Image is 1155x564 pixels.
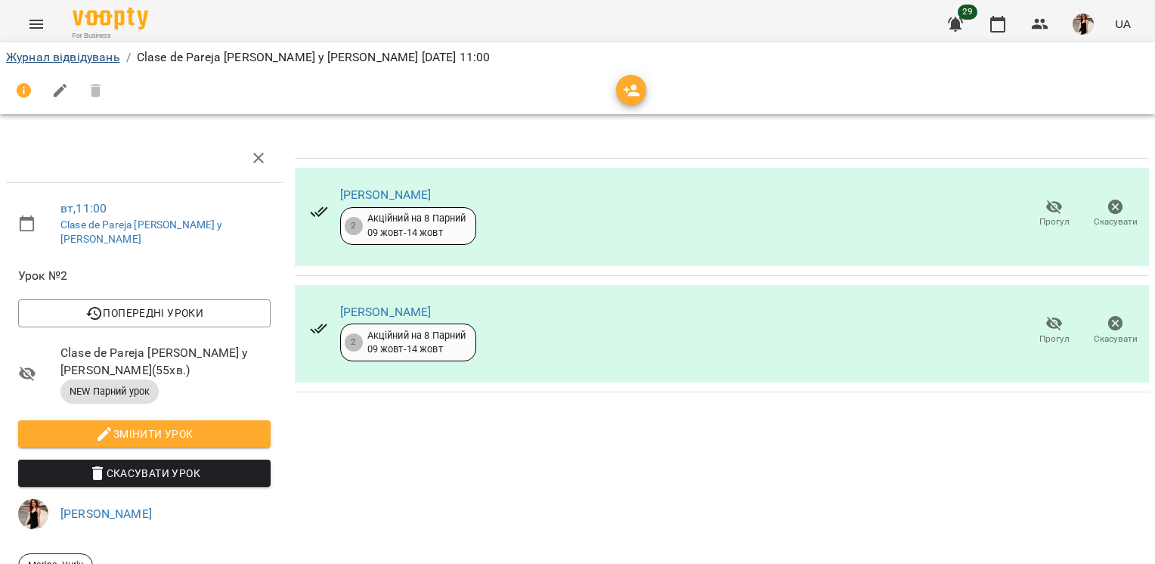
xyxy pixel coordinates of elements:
[73,8,148,29] img: Voopty Logo
[60,201,107,215] a: вт , 11:00
[1085,193,1146,235] button: Скасувати
[367,329,466,357] div: Акційний на 8 Парний 09 жовт - 14 жовт
[18,460,271,487] button: Скасувати Урок
[18,6,54,42] button: Menu
[1073,14,1094,35] img: 8efb9b68579d10e9b7f1d55de7ff03df.jpg
[958,5,977,20] span: 29
[1094,215,1138,228] span: Скасувати
[1109,10,1137,38] button: UA
[1023,193,1085,235] button: Прогул
[60,344,271,380] span: Clase de Pareja [PERSON_NAME] y [PERSON_NAME] ( 55 хв. )
[60,385,159,398] span: NEW Парний урок
[1039,215,1070,228] span: Прогул
[1039,333,1070,346] span: Прогул
[6,48,1149,67] nav: breadcrumb
[6,50,120,64] a: Журнал відвідувань
[340,305,432,319] a: [PERSON_NAME]
[30,464,259,482] span: Скасувати Урок
[30,304,259,322] span: Попередні уроки
[126,48,131,67] li: /
[18,499,48,529] img: 8efb9b68579d10e9b7f1d55de7ff03df.jpg
[60,218,223,246] a: Clase de Pareja [PERSON_NAME] y [PERSON_NAME]
[30,425,259,443] span: Змінити урок
[73,31,148,41] span: For Business
[18,299,271,327] button: Попередні уроки
[1085,309,1146,352] button: Скасувати
[18,267,271,285] span: Урок №2
[345,217,363,235] div: 2
[1115,16,1131,32] span: UA
[18,420,271,448] button: Змінити урок
[60,507,152,521] a: [PERSON_NAME]
[1023,309,1085,352] button: Прогул
[367,212,466,240] div: Акційний на 8 Парний 09 жовт - 14 жовт
[137,48,491,67] p: Clase de Pareja [PERSON_NAME] y [PERSON_NAME] [DATE] 11:00
[1094,333,1138,346] span: Скасувати
[340,187,432,202] a: [PERSON_NAME]
[345,333,363,352] div: 2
